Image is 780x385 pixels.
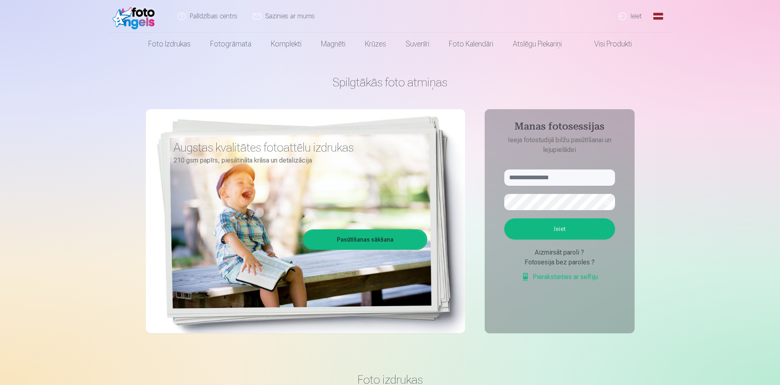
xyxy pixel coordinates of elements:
[311,33,355,55] a: Magnēti
[503,33,571,55] a: Atslēgu piekariņi
[521,272,598,282] a: Pierakstieties ar selfiju
[439,33,503,55] a: Foto kalendāri
[174,140,421,155] h3: Augstas kvalitātes fotoattēlu izdrukas
[146,75,635,90] h1: Spilgtākās foto atmiņas
[504,257,615,267] div: Fotosesija bez paroles ?
[504,218,615,240] button: Ieiet
[504,248,615,257] div: Aizmirsāt paroli ?
[261,33,311,55] a: Komplekti
[200,33,261,55] a: Fotogrāmata
[112,3,159,29] img: /fa1
[496,121,623,135] h4: Manas fotosessijas
[355,33,396,55] a: Krūzes
[138,33,200,55] a: Foto izdrukas
[571,33,642,55] a: Visi produkti
[396,33,439,55] a: Suvenīri
[304,231,426,249] a: Pasūtīšanas sākšana
[496,135,623,155] p: Ieeja fotostudijā bilžu pasūtīšanai un lejupielādei
[174,155,421,166] p: 210 gsm papīrs, piesātināta krāsa un detalizācija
